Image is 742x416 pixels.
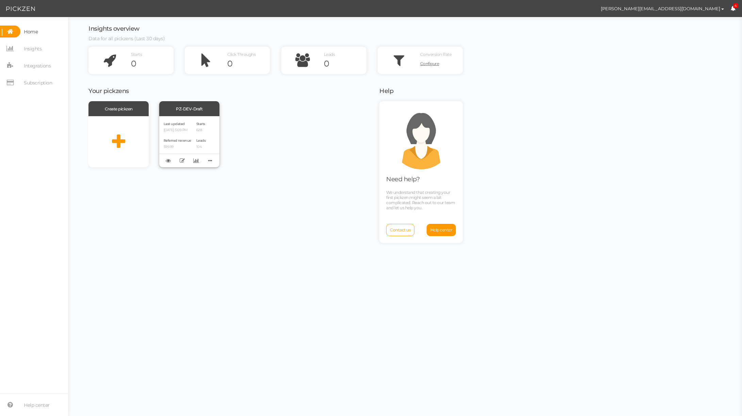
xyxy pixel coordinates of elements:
[420,59,463,69] a: Configure
[196,122,205,126] span: Starts
[427,224,456,236] a: Help center
[24,26,38,37] span: Home
[227,52,255,57] span: Click Throughs
[88,35,165,42] span: Data for all pickzens (Last 30 days)
[420,61,439,66] span: Configure
[594,3,730,14] button: [PERSON_NAME][EMAIL_ADDRESS][DOMAIN_NAME]
[131,52,142,57] span: Starts
[390,227,411,232] span: Contact us
[24,60,51,71] span: Integrations
[196,138,206,143] span: Leads
[379,87,393,95] span: Help
[164,138,191,143] span: Referred revenue
[164,128,191,133] p: [DATE] 5:09 PM
[391,108,452,169] img: support.png
[131,59,174,69] div: 0
[159,101,219,116] div: PZ-DEV-Draft
[24,400,50,411] span: Help center
[227,59,270,69] div: 0
[196,128,206,133] p: 628
[582,3,594,15] img: d72b7d863f6005cc4e963d3776029e7f
[420,52,452,57] span: Conversion Rate
[164,145,191,149] p: $99.99
[105,106,133,111] span: Create pickzen
[733,3,738,9] span: 4
[88,87,129,95] span: Your pickzens
[386,175,419,183] span: Need help?
[24,43,42,54] span: Insights
[324,59,366,69] div: 0
[24,77,52,88] span: Subscription
[6,5,35,13] img: Pickzen logo
[430,227,452,232] span: Help center
[601,6,720,11] span: [PERSON_NAME][EMAIL_ADDRESS][DOMAIN_NAME]
[164,122,185,126] span: Last updated
[88,25,139,32] span: Insights overview
[324,52,335,57] span: Leads
[196,145,206,149] p: 104
[159,116,219,167] div: Last updated [DATE] 5:09 PM Referred revenue $99.99 Starts 628 Leads 104
[386,190,455,210] span: We understand that creating your first pickzen might seem a bit complicated. Reach out to our tea...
